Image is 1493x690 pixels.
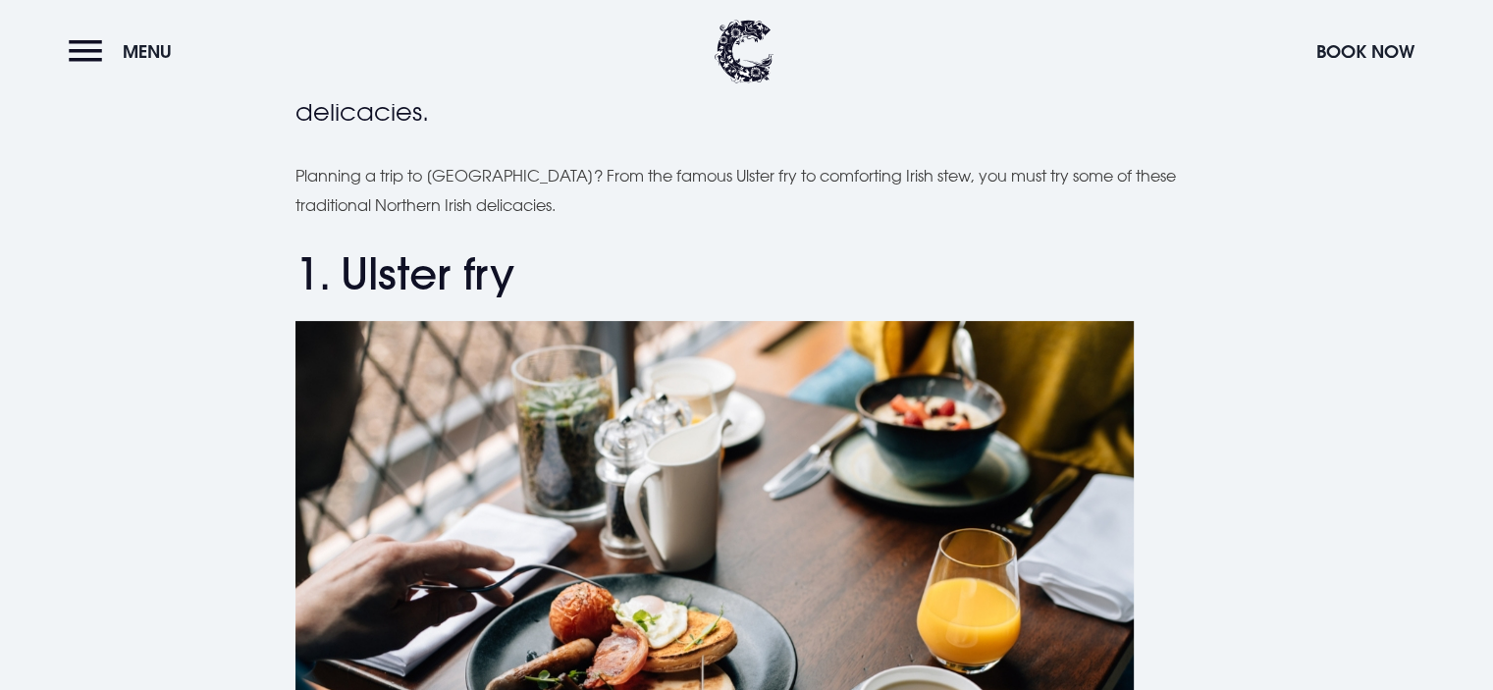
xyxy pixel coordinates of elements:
[123,40,172,63] span: Menu
[715,20,773,83] img: Clandeboye Lodge
[69,30,182,73] button: Menu
[1306,30,1424,73] button: Book Now
[295,248,1199,300] h2: 1. Ulster fry
[295,161,1199,221] p: Planning a trip to [GEOGRAPHIC_DATA]? From the famous Ulster fry to comforting Irish stew, you mu...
